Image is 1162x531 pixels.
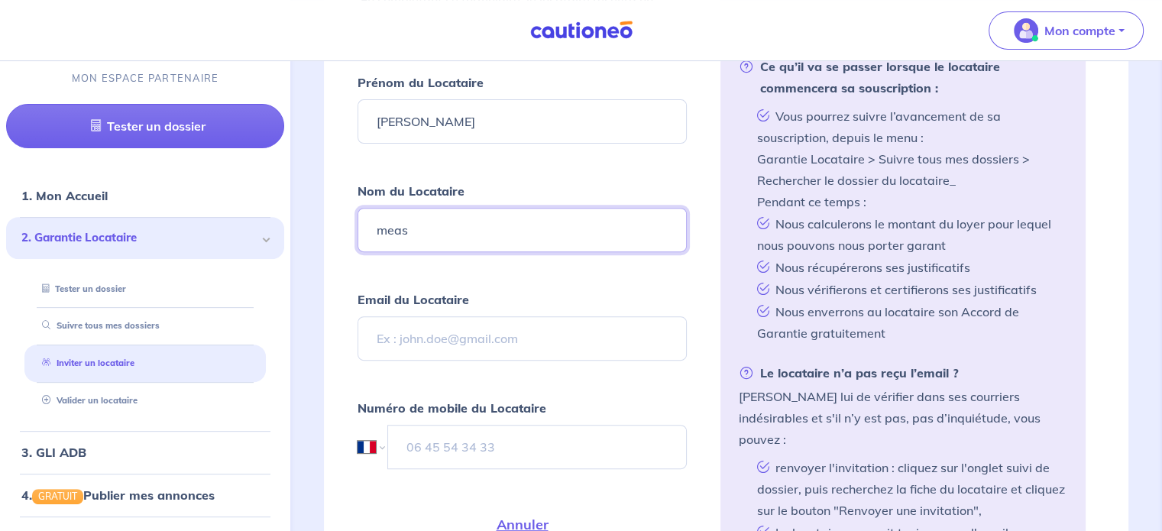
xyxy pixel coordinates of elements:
[751,212,1067,256] li: Nous calculerons le montant du loyer pour lequel nous pouvons nous porter garant
[358,75,484,90] strong: Prénom du Locataire
[358,316,686,361] input: Ex : john.doe@gmail.com
[21,445,86,460] a: 3. GLI ADB
[6,437,284,468] div: 3. GLI ADB
[36,358,134,369] a: Inviter un locataire
[36,396,138,406] a: Valider un locataire
[751,300,1067,344] li: Nous enverrons au locataire son Accord de Garantie gratuitement
[358,208,686,252] input: Ex : Durand
[21,487,215,503] a: 4.GRATUITPublier mes annonces
[989,11,1144,50] button: illu_account_valid_menu.svgMon compte
[1014,18,1038,43] img: illu_account_valid_menu.svg
[36,283,126,294] a: Tester un dossier
[358,99,686,144] input: Ex : John
[21,230,257,248] span: 2. Garantie Locataire
[358,400,546,416] strong: Numéro de mobile du Locataire
[751,256,1067,278] li: Nous récupérerons ses justificatifs
[72,72,219,86] p: MON ESPACE PARTENAIRE
[6,218,284,260] div: 2. Garantie Locataire
[36,321,160,332] a: Suivre tous mes dossiers
[24,314,266,339] div: Suivre tous mes dossiers
[24,277,266,302] div: Tester un dossier
[739,56,1067,99] strong: Ce qu’il va se passer lorsque le locataire commencera sa souscription :
[24,351,266,377] div: Inviter un locataire
[751,456,1067,521] li: renvoyer l'invitation : cliquez sur l'onglet suivi de dossier, puis recherchez la fiche du locata...
[358,183,464,199] strong: Nom du Locataire
[21,189,108,204] a: 1. Mon Accueil
[739,362,959,384] strong: Le locataire n’a pas reçu l’email ?
[6,105,284,149] a: Tester un dossier
[358,292,469,307] strong: Email du Locataire
[6,181,284,212] div: 1. Mon Accueil
[524,21,639,40] img: Cautioneo
[24,389,266,414] div: Valider un locataire
[6,480,284,510] div: 4.GRATUITPublier mes annonces
[751,278,1067,300] li: Nous vérifierons et certifierons ses justificatifs
[1044,21,1115,40] p: Mon compte
[387,425,686,469] input: 06 45 54 34 33
[751,105,1067,212] li: Vous pourrez suivre l’avancement de sa souscription, depuis le menu : Garantie Locataire > Suivre...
